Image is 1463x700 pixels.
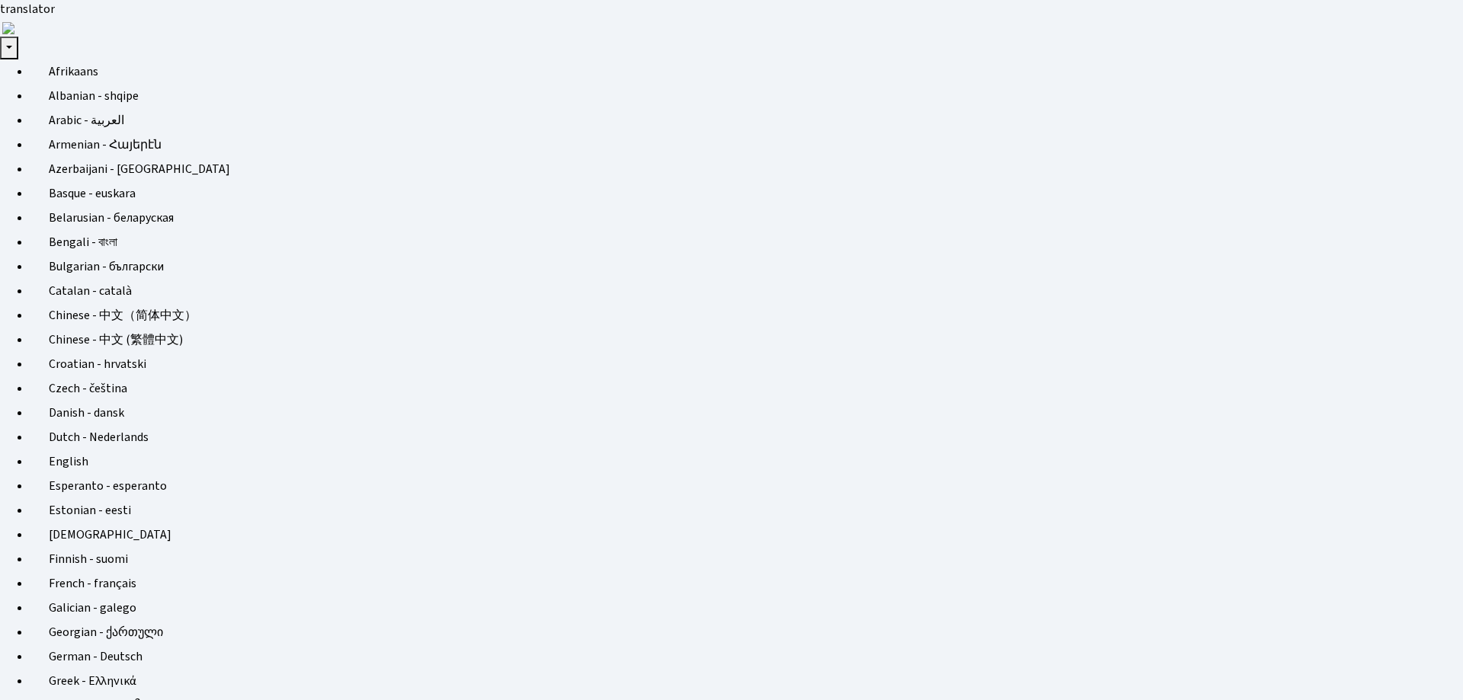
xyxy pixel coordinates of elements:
a: Bengali - বাংলা [30,230,1463,254]
a: Esperanto - esperanto [30,474,1463,498]
a: Azerbaijani - [GEOGRAPHIC_DATA] [30,157,1463,181]
a: Czech - čeština [30,376,1463,401]
a: Arabic - ‎‫العربية‬‎ [30,108,1463,133]
a: Georgian - ქართული [30,620,1463,644]
a: Greek - Ελληνικά [30,669,1463,693]
a: Chinese - 中文 (繁體中文) [30,328,1463,352]
a: Belarusian - беларуская [30,206,1463,230]
a: Galician - galego [30,596,1463,620]
a: Basque - euskara [30,181,1463,206]
a: Croatian - hrvatski [30,352,1463,376]
a: French - français [30,571,1463,596]
a: Armenian - Հայերէն [30,133,1463,157]
a: Albanian - shqipe [30,84,1463,108]
a: English [30,449,1463,474]
a: [DEMOGRAPHIC_DATA] [30,523,1463,547]
a: Danish - dansk [30,401,1463,425]
a: German - Deutsch [30,644,1463,669]
a: Dutch - Nederlands [30,425,1463,449]
a: Estonian - eesti [30,498,1463,523]
a: Chinese - 中文（简体中文） [30,303,1463,328]
a: Finnish - suomi [30,547,1463,571]
a: Bulgarian - български [30,254,1463,279]
a: Catalan - català [30,279,1463,303]
a: Afrikaans [30,59,1463,84]
img: right-arrow.png [2,22,14,34]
